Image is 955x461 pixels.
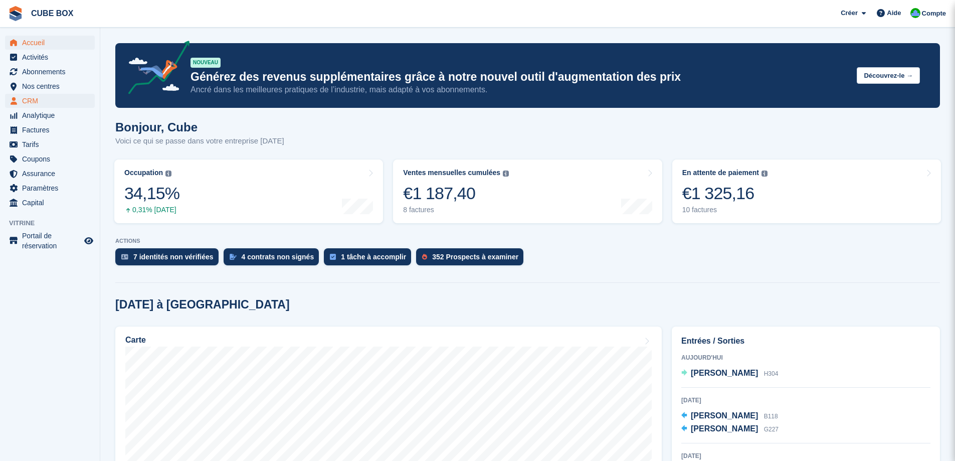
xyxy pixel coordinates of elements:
[230,254,237,260] img: contract_signature_icon-13c848040528278c33f63329250d36e43548de30e8caae1d1a13099fd9432cc5.svg
[682,206,768,214] div: 10 factures
[887,8,901,18] span: Aide
[22,181,82,195] span: Paramètres
[121,254,128,260] img: verify_identity-adf6edd0f0f0b5bbfe63781bf79b02c33cf7c696d77639b501bdc392416b5a36.svg
[190,58,221,68] div: NOUVEAU
[341,253,406,261] div: 1 tâche à accomplir
[190,70,849,84] p: Générez des revenus supplémentaires grâce à notre nouvel outil d'augmentation des prix
[5,196,95,210] a: menu
[681,367,778,380] a: [PERSON_NAME] H304
[22,50,82,64] span: Activités
[5,94,95,108] a: menu
[165,171,171,177] img: icon-info-grey-7440780725fd019a000dd9b08b2336e03edf1995a4989e88bcd33f0948082b44.svg
[691,369,758,377] span: [PERSON_NAME]
[681,423,779,436] a: [PERSON_NAME] G227
[922,9,946,19] span: Compte
[682,183,768,204] div: €1 325,16
[224,248,324,270] a: 4 contrats non signés
[124,183,179,204] div: 34,15%
[503,171,509,177] img: icon-info-grey-7440780725fd019a000dd9b08b2336e03edf1995a4989e88bcd33f0948082b44.svg
[681,410,778,423] a: [PERSON_NAME] B118
[114,160,383,223] a: Occupation 34,15% 0,31% [DATE]
[115,120,284,134] h1: Bonjour, Cube
[5,50,95,64] a: menu
[393,160,662,223] a: Ventes mensuelles cumulées €1 187,40 8 factures
[681,396,930,405] div: [DATE]
[5,181,95,195] a: menu
[764,413,778,420] span: B118
[124,206,179,214] div: 0,31% [DATE]
[5,231,95,251] a: menu
[330,254,336,260] img: task-75834270c22a3079a89374b754ae025e5fb1db73e45f91037f5363f120a921f8.svg
[5,65,95,79] a: menu
[403,183,509,204] div: €1 187,40
[190,84,849,95] p: Ancré dans les meilleures pratiques de l’industrie, mais adapté à vos abonnements.
[133,253,214,261] div: 7 identités non vérifiées
[22,152,82,166] span: Coupons
[8,6,23,21] img: stora-icon-8386f47178a22dfd0bd8f6a31ec36ba5ce8667c1dd55bd0f319d3a0aa187defe.svg
[5,79,95,93] a: menu
[681,335,930,347] h2: Entrées / Sorties
[115,135,284,147] p: Voici ce qui se passe dans votre entreprise [DATE]
[124,169,163,177] div: Occupation
[841,8,858,18] span: Créer
[22,65,82,79] span: Abonnements
[115,248,224,270] a: 7 identités non vérifiées
[22,231,82,251] span: Portail de réservation
[681,451,930,460] div: [DATE]
[691,411,758,420] span: [PERSON_NAME]
[22,108,82,122] span: Analytique
[242,253,314,261] div: 4 contrats non signés
[682,169,759,177] div: En attente de paiement
[22,123,82,137] span: Factures
[764,426,779,433] span: G227
[857,67,920,84] button: Découvrez-le →
[761,171,768,177] img: icon-info-grey-7440780725fd019a000dd9b08b2336e03edf1995a4989e88bcd33f0948082b44.svg
[5,108,95,122] a: menu
[422,254,427,260] img: prospect-51fa495bee0391a8d652442698ab0144808aea92771e9ea1ae160a38d050c398.svg
[22,196,82,210] span: Capital
[27,5,77,22] a: CUBE BOX
[5,152,95,166] a: menu
[115,238,940,244] p: ACTIONS
[432,253,518,261] div: 352 Prospects à examiner
[22,36,82,50] span: Accueil
[416,248,528,270] a: 352 Prospects à examiner
[5,123,95,137] a: menu
[764,370,779,377] span: H304
[5,137,95,151] a: menu
[681,353,930,362] div: Aujourd'hui
[83,235,95,247] a: Boutique d'aperçu
[22,137,82,151] span: Tarifs
[22,79,82,93] span: Nos centres
[120,41,190,98] img: price-adjustments-announcement-icon-8257ccfd72463d97f412b2fc003d46551f7dbcb40ab6d574587a9cd5c0d94...
[5,167,95,181] a: menu
[115,298,290,312] h2: [DATE] à [GEOGRAPHIC_DATA]
[324,248,416,270] a: 1 tâche à accomplir
[691,424,758,433] span: [PERSON_NAME]
[9,218,100,228] span: Vitrine
[910,8,920,18] img: Cube Box
[672,160,941,223] a: En attente de paiement €1 325,16 10 factures
[403,169,500,177] div: Ventes mensuelles cumulées
[5,36,95,50] a: menu
[22,94,82,108] span: CRM
[22,167,82,181] span: Assurance
[125,336,146,345] h2: Carte
[403,206,509,214] div: 8 factures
